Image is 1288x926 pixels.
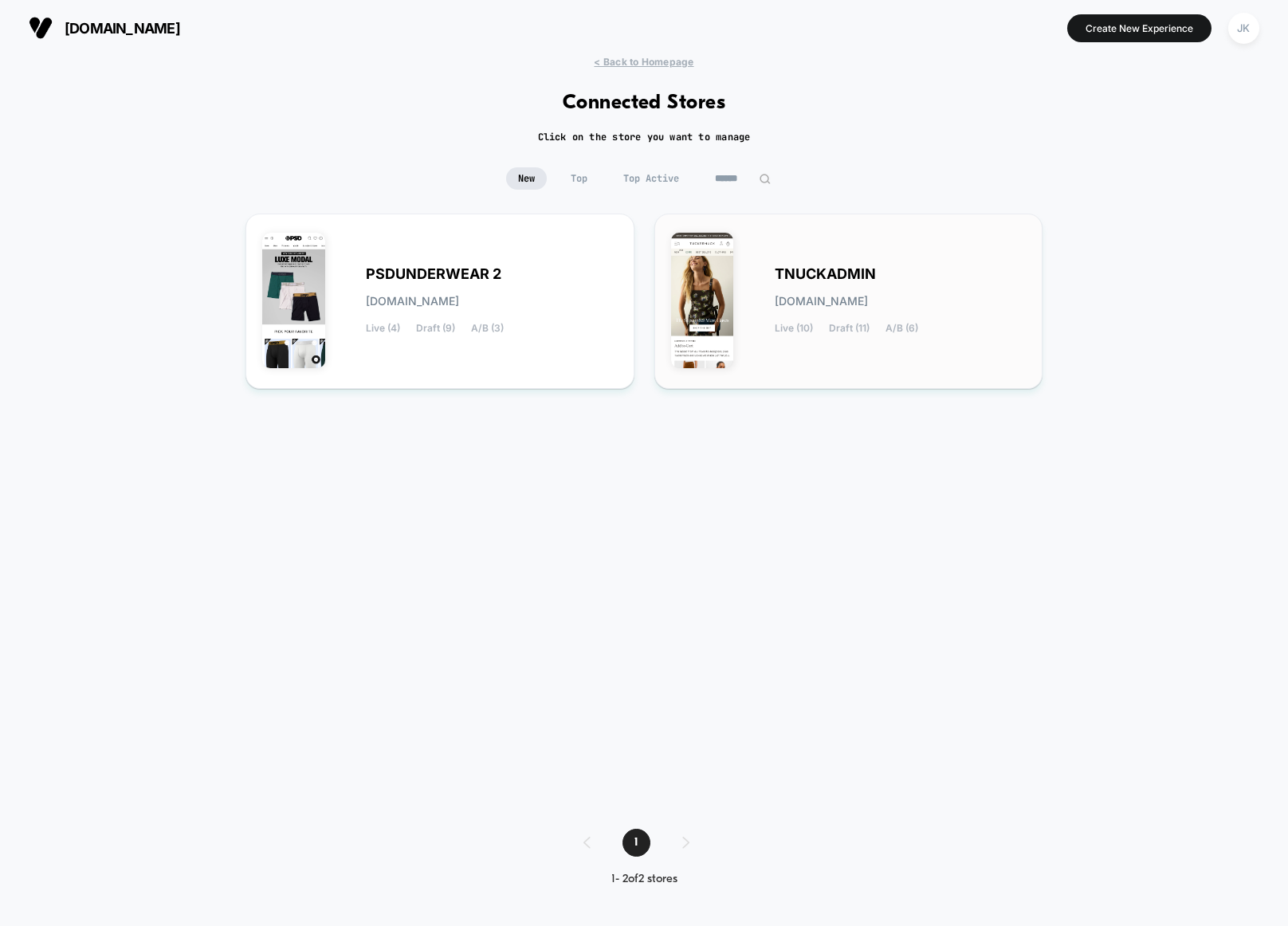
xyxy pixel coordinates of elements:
[24,15,185,41] button: [DOMAIN_NAME]
[1228,13,1259,44] div: JK
[416,323,455,334] span: Draft (9)
[506,167,547,190] span: New
[567,873,721,886] div: 1 - 2 of 2 stores
[775,269,876,280] span: TNUCKADMIN
[611,167,691,190] span: Top Active
[671,233,734,368] img: TNUCKADMIN
[829,323,870,334] span: Draft (11)
[65,20,180,37] span: [DOMAIN_NAME]
[622,829,650,857] span: 1
[563,92,726,115] h1: Connected Stores
[559,167,599,190] span: Top
[471,323,504,334] span: A/B (3)
[29,16,53,40] img: Visually logo
[775,323,813,334] span: Live (10)
[759,173,771,185] img: edit
[262,233,325,368] img: PSDUNDERWEAR_2
[366,323,400,334] span: Live (4)
[366,269,501,280] span: PSDUNDERWEAR 2
[594,56,693,68] span: < Back to Homepage
[1067,14,1211,42] button: Create New Experience
[366,296,459,307] span: [DOMAIN_NAME]
[775,296,868,307] span: [DOMAIN_NAME]
[1223,12,1264,45] button: JK
[885,323,918,334] span: A/B (6)
[538,131,751,143] h2: Click on the store you want to manage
